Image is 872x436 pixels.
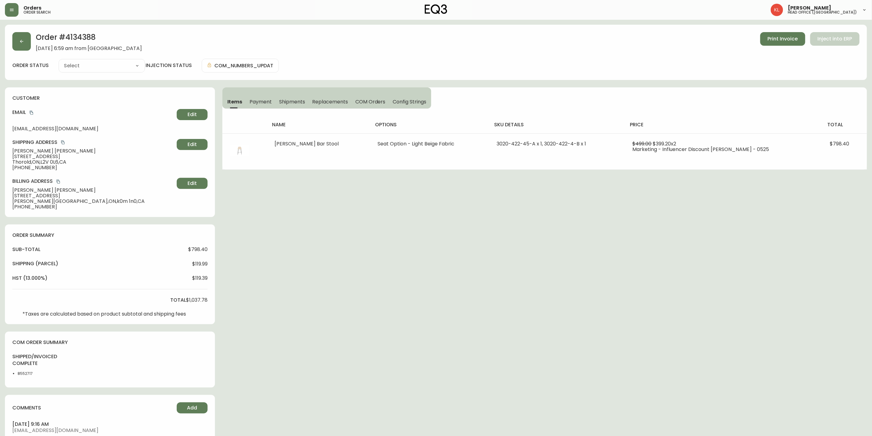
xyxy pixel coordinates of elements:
h4: price [630,121,817,128]
h4: customer [12,95,208,102]
label: order status [12,62,49,69]
span: Shipments [279,99,305,105]
h4: Shipping Address [12,139,174,146]
button: Add [177,402,208,413]
span: [PERSON_NAME][GEOGRAPHIC_DATA] , ON , k0m 1n0 , CA [12,199,174,204]
button: Edit [177,178,208,189]
h4: Billing Address [12,178,174,185]
span: $1,037.78 [186,297,208,303]
h4: options [375,121,485,128]
span: [STREET_ADDRESS] [12,193,174,199]
li: Seat Option - Light Beige Fabric [378,141,482,147]
li: 8552717 [18,371,45,376]
h4: total [827,121,862,128]
h4: com order summary [12,339,208,346]
span: Edit [188,180,197,187]
h4: comments [12,405,41,411]
span: Items [227,99,242,105]
span: [STREET_ADDRESS] [12,154,174,159]
span: Payment [250,99,272,105]
span: [PERSON_NAME] [788,6,832,10]
span: [PHONE_NUMBER] [12,204,174,210]
h5: order search [23,10,51,14]
h4: [DATE] 9:16 am [12,421,208,428]
span: [PHONE_NUMBER] [12,165,174,170]
h5: head office ([GEOGRAPHIC_DATA]) [788,10,857,14]
span: $119.99 [192,261,208,267]
img: 3020-422-MC-400-1-ckgjhpxyo3ij10138xbob61wj.jpg [230,141,250,161]
h4: name [272,121,365,128]
h4: Shipping ( Parcel ) [12,260,58,267]
button: copy [55,178,61,185]
span: $499.00 [633,140,652,147]
h4: shipped/invoiced complete [12,353,45,367]
span: [EMAIL_ADDRESS][DOMAIN_NAME] [12,428,208,433]
span: Orders [23,6,41,10]
span: 3020-422-45-A x 1, 3020-422-4-B x 1 [497,140,586,147]
button: Edit [177,109,208,120]
span: COM Orders [355,99,386,105]
button: Edit [177,139,208,150]
span: $399.20 x 2 [653,140,676,147]
h4: hst (13.000%) [12,275,48,282]
span: [PERSON_NAME] Bar Stool [275,140,339,147]
span: Thorold , ON , L2V 0L6 , CA [12,159,174,165]
span: [PERSON_NAME] [PERSON_NAME] [12,187,174,193]
h2: Order # 4134388 [36,32,142,46]
span: Config Strings [393,99,426,105]
img: 2c0c8aa7421344cf0398c7f872b772b5 [771,4,783,16]
span: Add [187,405,197,411]
h4: sub-total [12,246,40,253]
h4: injection status [146,62,192,69]
h4: total [170,297,186,304]
span: $798.40 [830,140,849,147]
span: Marketing - Influencer Discount [PERSON_NAME] - 0525 [633,146,769,153]
h4: sku details [494,121,620,128]
span: Edit [188,141,197,148]
button: copy [28,110,35,116]
span: Print Invoice [768,36,798,42]
span: [DATE] 6:59 am from [GEOGRAPHIC_DATA] [36,46,142,51]
h4: Email [12,109,174,116]
h4: order summary [12,232,208,239]
p: *Taxes are calculated based on product subtotal and shipping fees [23,311,186,317]
span: [PERSON_NAME] [PERSON_NAME] [12,148,174,154]
button: Print Invoice [760,32,805,46]
span: [EMAIL_ADDRESS][DOMAIN_NAME] [12,126,174,132]
span: Edit [188,111,197,118]
img: logo [425,4,448,14]
button: copy [60,139,66,145]
span: $798.40 [188,247,208,252]
span: Replacements [312,99,348,105]
span: $119.39 [192,275,208,281]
